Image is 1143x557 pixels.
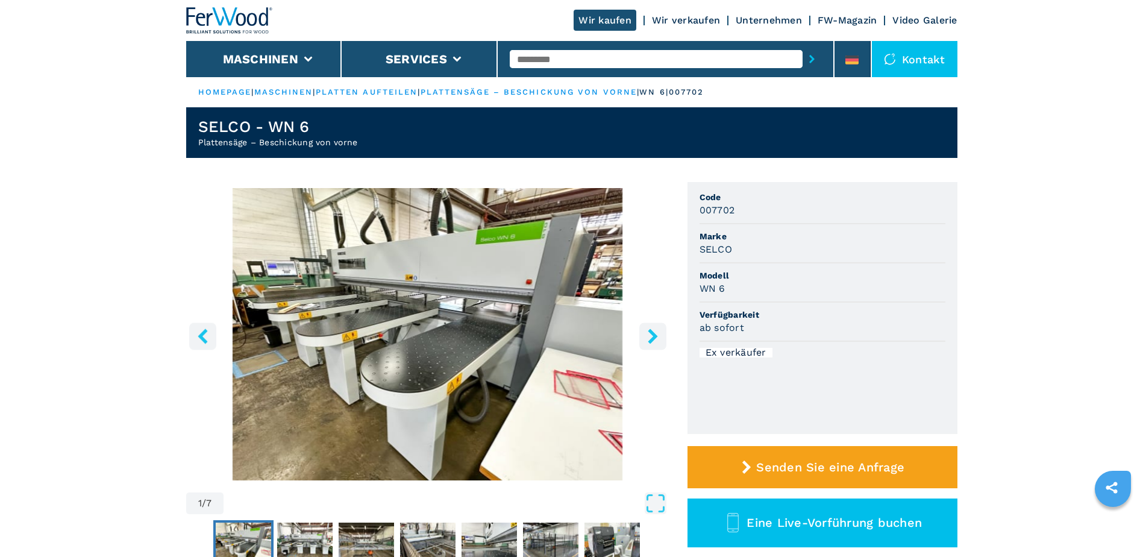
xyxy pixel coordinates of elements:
[637,87,639,96] span: |
[687,499,957,547] button: Eine Live-Vorführung buchen
[198,136,358,148] h2: Plattensäge – Beschickung von vorne
[574,10,636,31] a: Wir kaufen
[700,230,945,242] span: Marke
[186,188,669,480] div: Go to Slide 1
[700,191,945,203] span: Code
[669,87,704,98] p: 007702
[700,321,744,335] h3: ab sofort
[872,41,957,77] div: Kontakt
[206,499,211,508] span: 7
[186,7,273,34] img: Ferwood
[892,14,957,26] a: Video Galerie
[803,45,821,73] button: submit-button
[313,87,315,96] span: |
[700,269,945,282] span: Modell
[223,52,298,66] button: Maschinen
[227,492,666,514] button: Open Fullscreen
[198,87,252,96] a: HOMEPAGE
[189,323,216,350] button: left-button
[202,499,206,508] span: /
[736,14,802,26] a: Unternehmen
[700,242,732,256] h3: SELCO
[254,87,313,96] a: maschinen
[1097,473,1127,503] a: sharethis
[687,446,957,488] button: Senden Sie eine Anfrage
[1092,503,1134,548] iframe: Chat
[316,87,418,96] a: platten aufteilen
[421,87,637,96] a: plattensäge – beschickung von vorne
[386,52,447,66] button: Services
[652,14,720,26] a: Wir verkaufen
[700,309,945,321] span: Verfügbarkeit
[818,14,877,26] a: FW-Magazin
[747,515,922,530] span: Eine Live-Vorführung buchen
[756,460,904,474] span: Senden Sie eine Anfrage
[884,53,896,65] img: Kontakt
[700,203,735,217] h3: 007702
[700,282,725,295] h3: WN 6
[700,348,772,357] div: Ex verkäufer
[198,117,358,136] h1: SELCO - WN 6
[251,87,254,96] span: |
[639,87,669,98] p: wn 6 |
[198,499,202,508] span: 1
[186,188,669,480] img: Plattensäge – Beschickung von vorne SELCO WN 6
[418,87,420,96] span: |
[639,323,666,350] button: right-button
